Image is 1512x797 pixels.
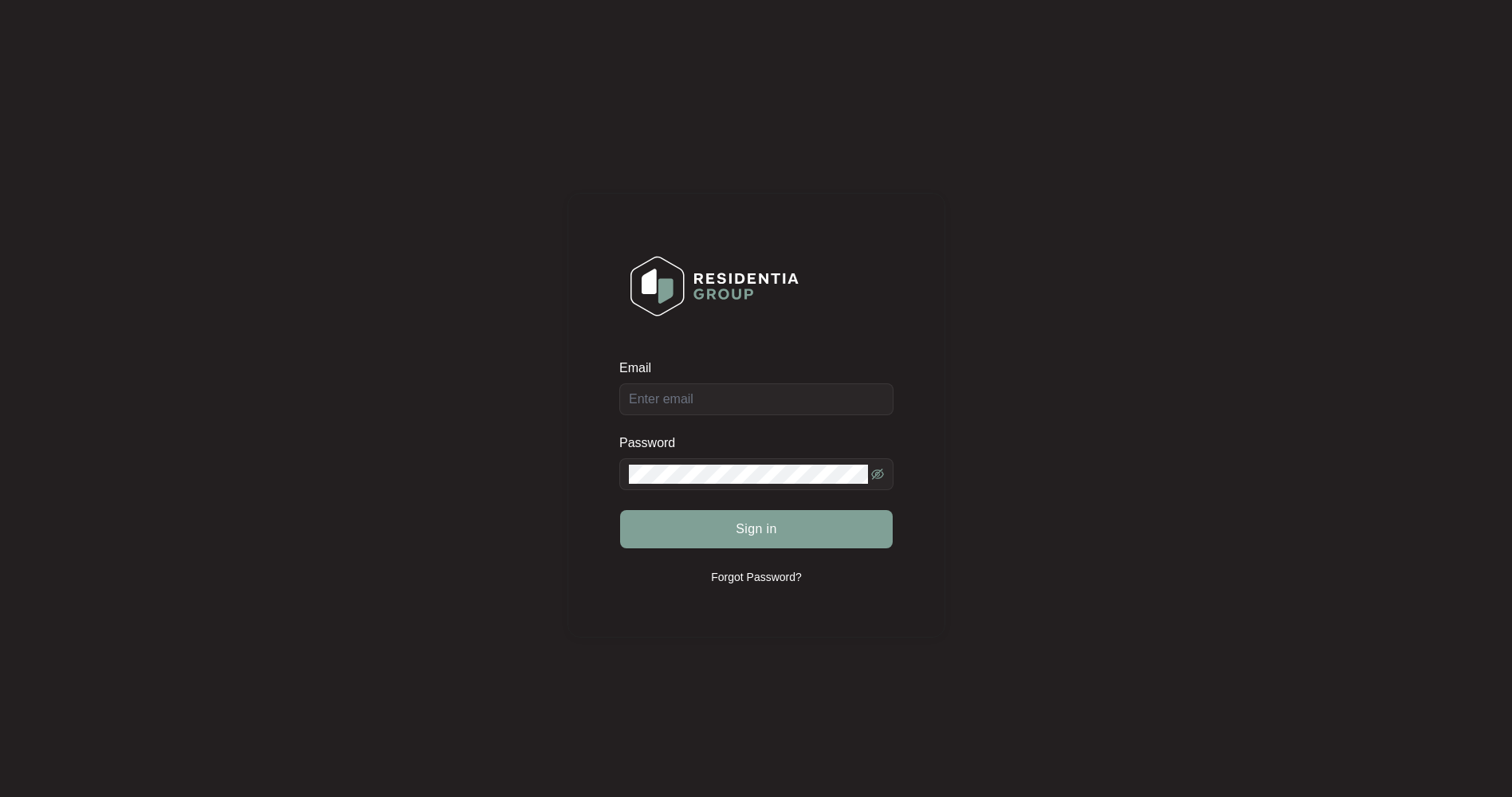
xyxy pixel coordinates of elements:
[629,465,868,484] input: Password
[736,520,777,539] span: Sign in
[619,383,893,415] input: Email
[619,360,662,376] label: Email
[620,510,893,548] button: Sign in
[619,435,687,451] label: Password
[620,245,809,327] img: Login Logo
[871,468,884,481] span: eye-invisible
[711,569,802,585] p: Forgot Password?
